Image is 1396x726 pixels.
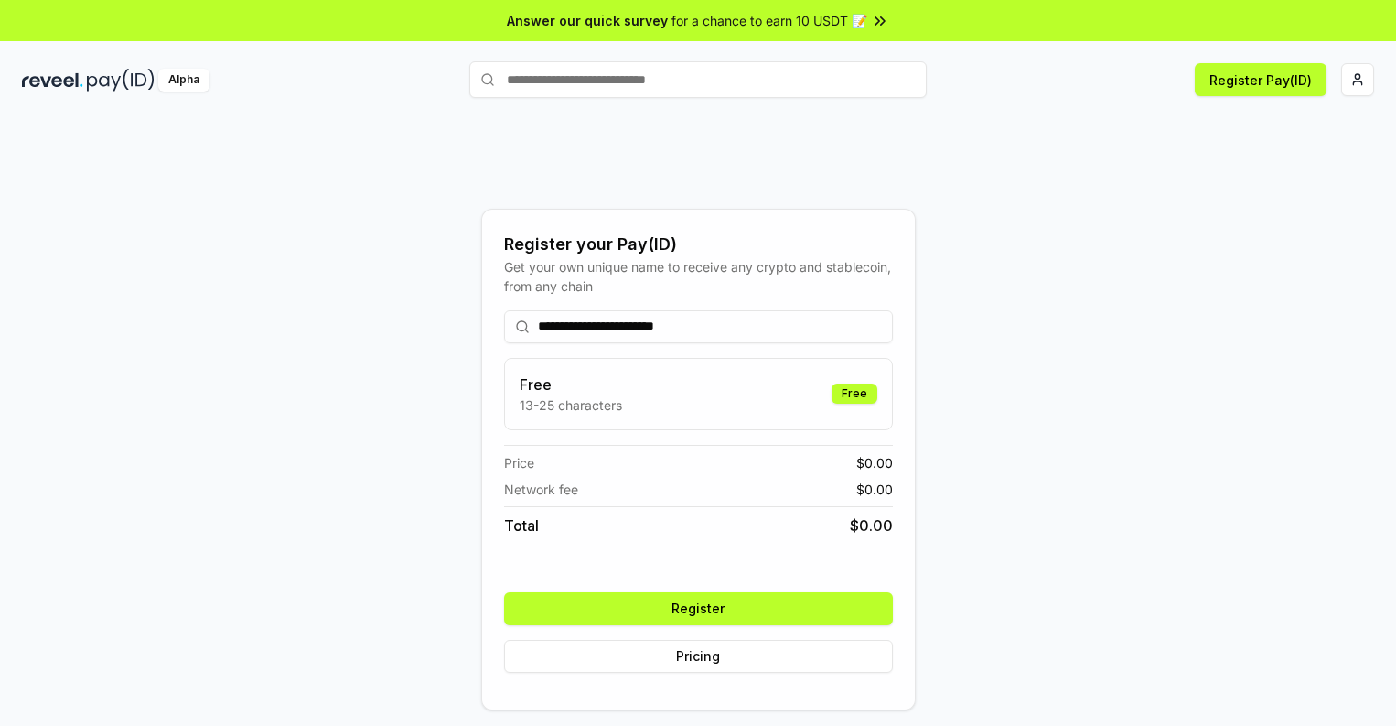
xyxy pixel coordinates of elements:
[504,640,893,673] button: Pricing
[856,453,893,472] span: $ 0.00
[832,384,877,404] div: Free
[856,480,893,499] span: $ 0.00
[520,374,622,396] h3: Free
[504,232,893,257] div: Register your Pay(ID)
[1195,63,1326,96] button: Register Pay(ID)
[507,11,668,30] span: Answer our quick survey
[504,480,578,499] span: Network fee
[22,69,83,92] img: reveel_dark
[504,592,893,625] button: Register
[504,257,893,296] div: Get your own unique name to receive any crypto and stablecoin, from any chain
[158,69,209,92] div: Alpha
[520,396,622,415] p: 13-25 characters
[504,453,534,472] span: Price
[504,515,539,536] span: Total
[87,69,155,92] img: pay_id
[850,515,893,536] span: $ 0.00
[671,11,867,30] span: for a chance to earn 10 USDT 📝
